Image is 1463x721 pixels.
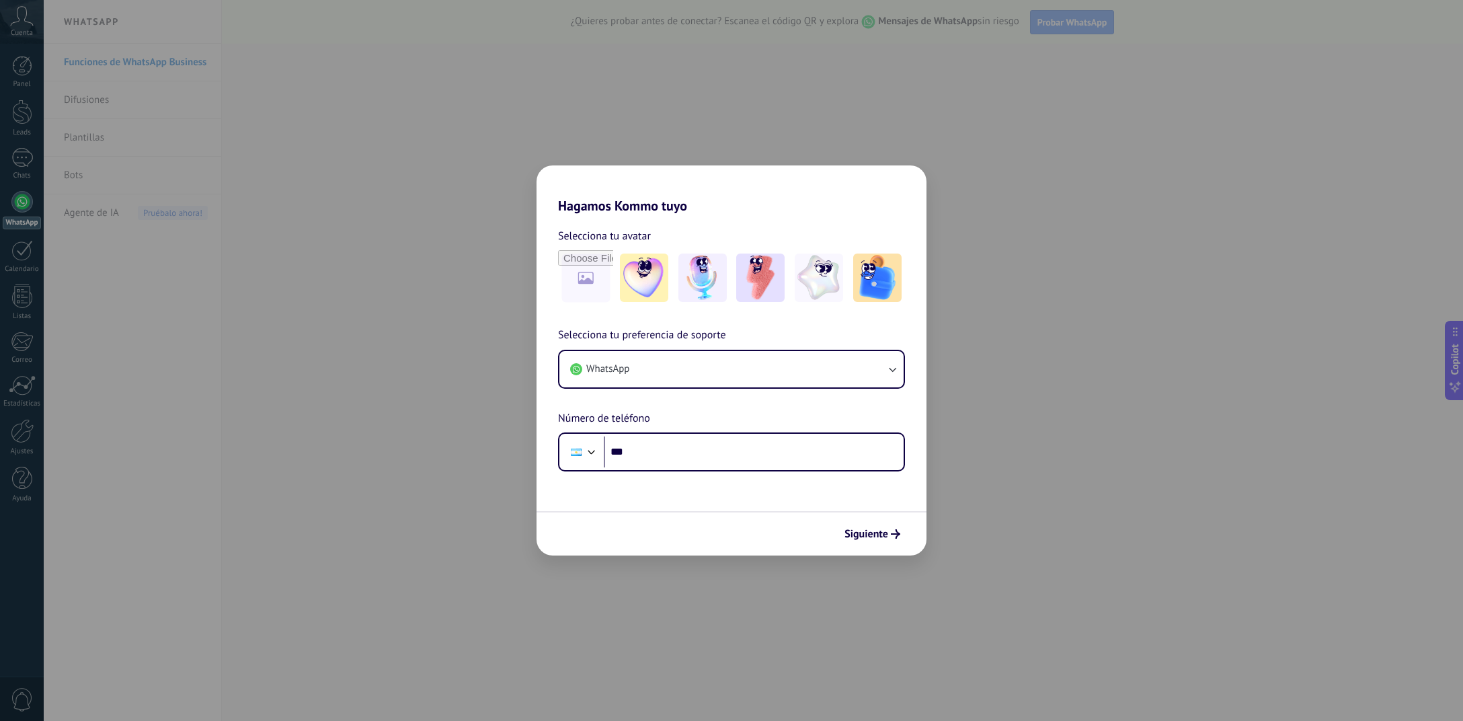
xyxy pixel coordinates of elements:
[853,254,902,302] img: -5.jpeg
[558,327,726,344] span: Selecciona tu preferencia de soporte
[678,254,727,302] img: -2.jpeg
[795,254,843,302] img: -4.jpeg
[736,254,785,302] img: -3.jpeg
[559,351,904,387] button: WhatsApp
[558,227,651,245] span: Selecciona tu avatar
[563,438,589,466] div: Argentina: + 54
[838,523,906,545] button: Siguiente
[844,529,888,539] span: Siguiente
[537,165,926,214] h2: Hagamos Kommo tuyo
[620,254,668,302] img: -1.jpeg
[586,363,629,376] span: WhatsApp
[558,410,650,428] span: Número de teléfono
